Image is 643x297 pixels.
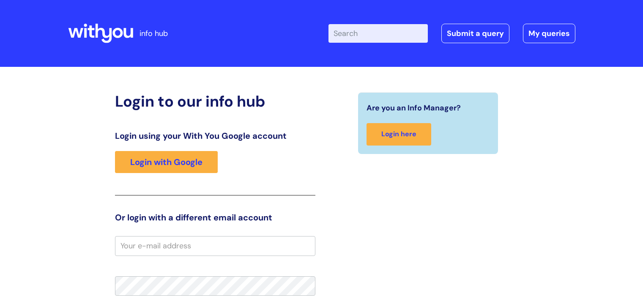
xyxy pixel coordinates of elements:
[140,27,168,40] p: info hub
[115,212,315,223] h3: Or login with a different email account
[115,131,315,141] h3: Login using your With You Google account
[328,24,428,43] input: Search
[115,92,315,110] h2: Login to our info hub
[367,123,431,146] a: Login here
[523,24,575,43] a: My queries
[441,24,509,43] a: Submit a query
[115,151,218,173] a: Login with Google
[367,101,461,115] span: Are you an Info Manager?
[115,236,315,256] input: Your e-mail address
